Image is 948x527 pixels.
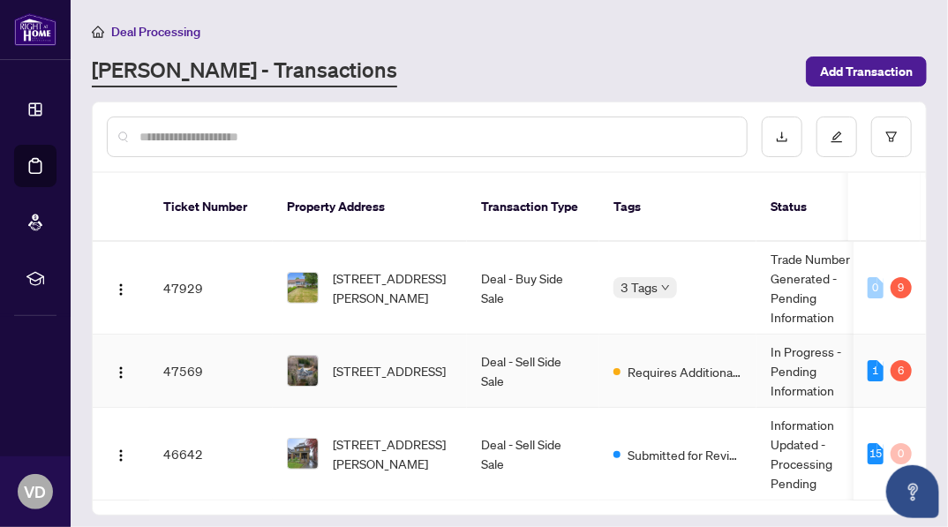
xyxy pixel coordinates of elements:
[756,335,889,408] td: In Progress - Pending Information
[107,440,135,468] button: Logo
[621,277,658,297] span: 3 Tags
[107,274,135,302] button: Logo
[25,479,47,504] span: VD
[891,360,912,381] div: 6
[868,360,884,381] div: 1
[333,434,453,473] span: [STREET_ADDRESS][PERSON_NAME]
[806,56,927,87] button: Add Transaction
[891,443,912,464] div: 0
[599,173,756,242] th: Tags
[886,465,939,518] button: Open asap
[288,356,318,386] img: thumbnail-img
[333,361,446,380] span: [STREET_ADDRESS]
[820,57,913,86] span: Add Transaction
[333,268,453,307] span: [STREET_ADDRESS][PERSON_NAME]
[114,448,128,463] img: Logo
[288,439,318,469] img: thumbnail-img
[149,335,273,408] td: 47569
[149,408,273,501] td: 46642
[628,362,742,381] span: Requires Additional Docs
[891,277,912,298] div: 9
[816,117,857,157] button: edit
[868,277,884,298] div: 0
[661,283,670,292] span: down
[107,357,135,385] button: Logo
[149,242,273,335] td: 47929
[756,242,889,335] td: Trade Number Generated - Pending Information
[467,408,599,501] td: Deal - Sell Side Sale
[467,335,599,408] td: Deal - Sell Side Sale
[628,445,742,464] span: Submitted for Review
[467,242,599,335] td: Deal - Buy Side Sale
[92,26,104,38] span: home
[831,131,843,143] span: edit
[756,173,889,242] th: Status
[288,273,318,303] img: thumbnail-img
[776,131,788,143] span: download
[114,282,128,297] img: Logo
[762,117,802,157] button: download
[467,173,599,242] th: Transaction Type
[885,131,898,143] span: filter
[868,443,884,464] div: 15
[756,408,889,501] td: Information Updated - Processing Pending
[111,24,200,40] span: Deal Processing
[14,13,56,46] img: logo
[92,56,397,87] a: [PERSON_NAME] - Transactions
[114,365,128,380] img: Logo
[273,173,467,242] th: Property Address
[149,173,273,242] th: Ticket Number
[871,117,912,157] button: filter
